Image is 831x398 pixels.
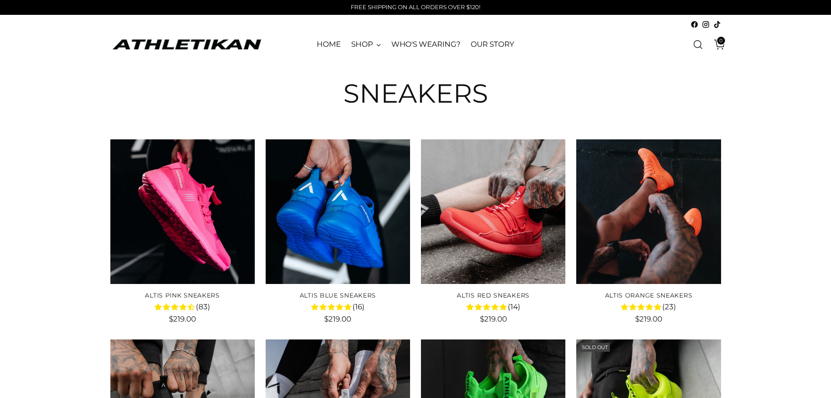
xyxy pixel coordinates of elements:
[110,301,255,312] div: 4.3 rating (83 votes)
[421,301,565,312] div: 4.7 rating (14 votes)
[266,301,410,312] div: 4.8 rating (16 votes)
[110,139,255,284] a: ALTIS Pink Sneakers
[169,315,196,323] span: $219.00
[662,301,676,313] span: (23)
[300,291,376,299] a: ALTIS Blue Sneakers
[508,301,520,313] span: (14)
[457,291,530,299] a: ALTIS Red Sneakers
[576,301,721,312] div: 4.8 rating (23 votes)
[266,139,410,284] a: ALTIS Blue Sneakers
[110,38,263,51] a: ATHLETIKAN
[689,36,707,53] a: Open search modal
[145,291,219,299] a: ALTIS Pink Sneakers
[421,139,565,284] a: ALTIS Red Sneakers
[317,35,341,54] a: HOME
[352,301,365,313] span: (16)
[324,315,351,323] span: $219.00
[351,35,381,54] a: SHOP
[708,36,725,53] a: Open cart modal
[717,37,725,45] span: 0
[605,291,693,299] a: ALTIS Orange Sneakers
[576,139,721,284] a: ALTIS Orange Sneakers
[635,315,662,323] span: $219.00
[351,3,480,12] p: FREE SHIPPING ON ALL ORDERS OVER $120!
[391,35,461,54] a: WHO'S WEARING?
[196,301,210,313] span: (83)
[471,35,514,54] a: OUR STORY
[480,315,507,323] span: $219.00
[343,79,488,108] h1: Sneakers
